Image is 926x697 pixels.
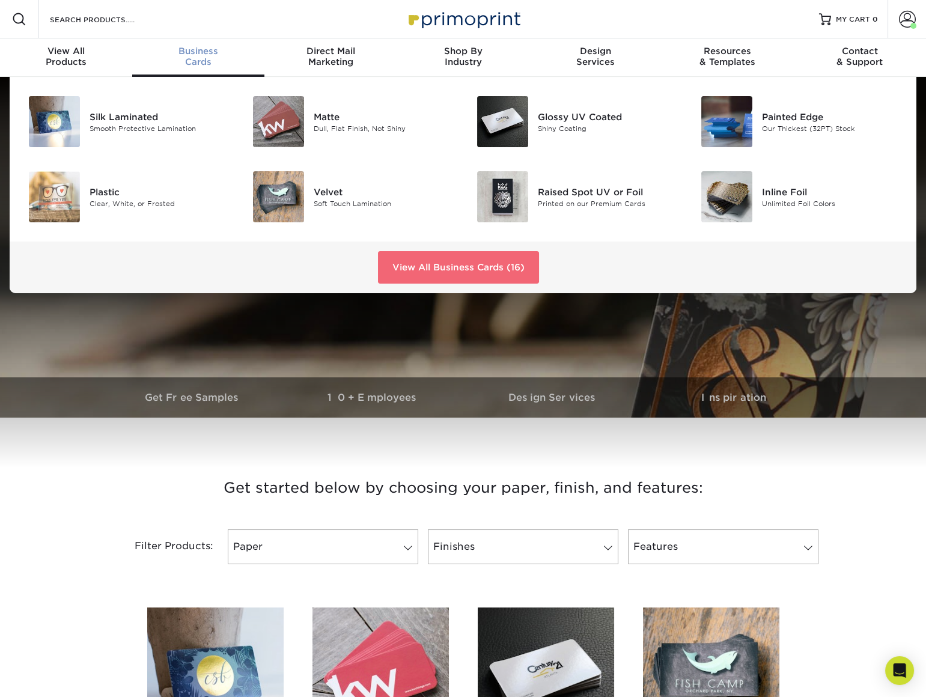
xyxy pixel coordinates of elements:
a: Resources& Templates [662,38,794,77]
a: Contact& Support [794,38,926,77]
img: Matte Business Cards [253,96,304,147]
img: Plastic Business Cards [29,171,80,222]
div: Smooth Protective Lamination [90,123,230,133]
div: Plastic [90,185,230,198]
a: Matte Business Cards Matte Dull, Flat Finish, Not Shiny [248,91,454,152]
span: Resources [662,46,794,56]
div: & Support [794,46,926,67]
div: Printed on our Premium Cards [538,198,678,208]
span: Design [529,46,662,56]
a: Direct MailMarketing [264,38,397,77]
div: Our Thickest (32PT) Stock [762,123,903,133]
img: Raised Spot UV or Foil Business Cards [477,171,528,222]
div: Painted Edge [762,110,903,123]
div: Silk Laminated [90,110,230,123]
span: Shop By [397,46,529,56]
a: Velvet Business Cards Velvet Soft Touch Lamination [248,166,454,227]
div: & Templates [662,46,794,67]
img: Silk Laminated Business Cards [29,96,80,147]
a: Plastic Business Cards Plastic Clear, White, or Frosted [24,166,230,227]
div: Marketing [264,46,397,67]
div: Inline Foil [762,185,903,198]
span: Business [132,46,264,56]
img: Painted Edge Business Cards [701,96,752,147]
div: Shiny Coating [538,123,678,133]
a: Painted Edge Business Cards Painted Edge Our Thickest (32PT) Stock [696,91,902,152]
div: Glossy UV Coated [538,110,678,123]
input: SEARCH PRODUCTS..... [49,12,166,26]
div: Dull, Flat Finish, Not Shiny [314,123,454,133]
span: Direct Mail [264,46,397,56]
div: Filter Products: [103,529,223,564]
img: Primoprint [403,6,523,32]
div: Unlimited Foil Colors [762,198,903,208]
a: Features [628,529,818,564]
a: DesignServices [529,38,662,77]
a: Inline Foil Business Cards Inline Foil Unlimited Foil Colors [696,166,902,227]
img: Velvet Business Cards [253,171,304,222]
span: Contact [794,46,926,56]
img: Inline Foil Business Cards [701,171,752,222]
div: Velvet [314,185,454,198]
div: Cards [132,46,264,67]
a: View All Business Cards (16) [378,251,539,284]
h3: Get started below by choosing your paper, finish, and features: [112,461,815,515]
div: Open Intercom Messenger [885,656,914,685]
a: BusinessCards [132,38,264,77]
div: Soft Touch Lamination [314,198,454,208]
a: Raised Spot UV or Foil Business Cards Raised Spot UV or Foil Printed on our Premium Cards [472,166,678,227]
a: Glossy UV Coated Business Cards Glossy UV Coated Shiny Coating [472,91,678,152]
div: Clear, White, or Frosted [90,198,230,208]
div: Industry [397,46,529,67]
div: Matte [314,110,454,123]
div: Raised Spot UV or Foil [538,185,678,198]
span: MY CART [836,14,870,25]
a: Finishes [428,529,618,564]
iframe: Google Customer Reviews [3,660,102,693]
div: Services [529,46,662,67]
a: Paper [228,529,418,564]
span: 0 [873,15,878,23]
a: Shop ByIndustry [397,38,529,77]
a: Silk Laminated Business Cards Silk Laminated Smooth Protective Lamination [24,91,230,152]
img: Glossy UV Coated Business Cards [477,96,528,147]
